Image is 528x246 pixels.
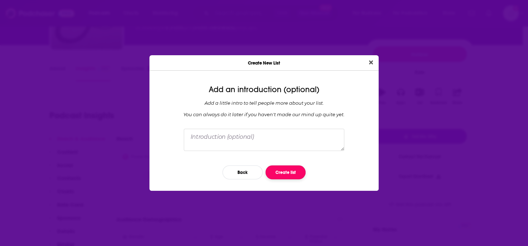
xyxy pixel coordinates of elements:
div: Create New List [149,55,379,71]
button: Back [222,165,263,179]
button: Close [366,58,376,67]
div: Add a little intro to tell people more about your list. You can always do it later if you haven '... [155,100,373,117]
button: Create list [265,165,306,179]
div: Add an introduction (optional) [155,85,373,94]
